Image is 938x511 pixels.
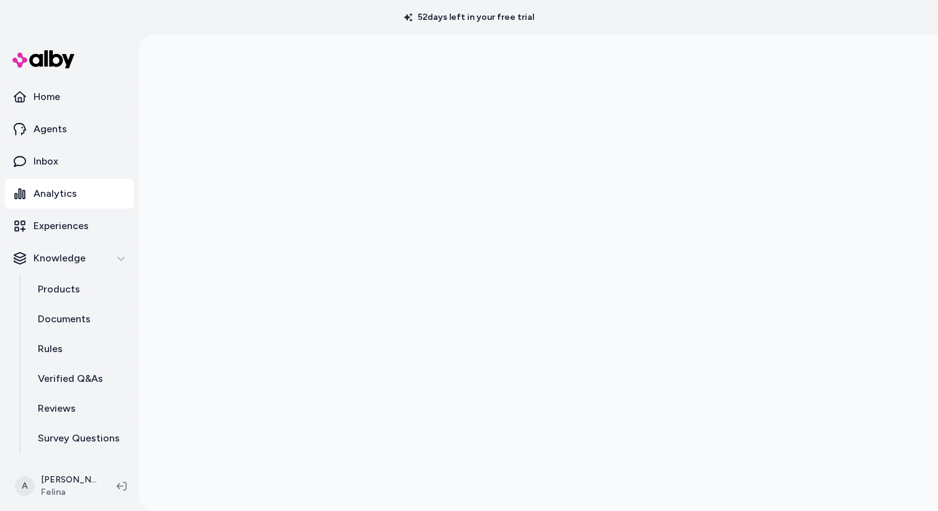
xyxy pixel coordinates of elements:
a: Rules [25,334,134,364]
a: Agents [5,114,134,144]
a: Analytics [5,179,134,209]
p: Inbox [33,154,58,169]
span: A [15,476,35,496]
a: Documents [25,304,134,334]
p: [PERSON_NAME] [41,474,97,486]
a: Verified Q&As [25,364,134,394]
p: Analytics [33,186,77,201]
button: Knowledge [5,243,134,273]
a: Home [5,82,134,112]
img: alby Logo [12,50,74,68]
p: Documents [38,312,91,327]
p: 52 days left in your free trial [396,11,542,24]
p: Verified Q&As [38,371,103,386]
p: Agents [33,122,67,137]
a: Experiences [5,211,134,241]
button: A[PERSON_NAME]Felina [7,466,107,506]
p: Knowledge [33,251,86,266]
a: Products [25,274,134,304]
a: Survey Questions [25,423,134,453]
p: Products [38,282,80,297]
p: Rules [38,341,63,356]
p: Survey Questions [38,431,120,446]
p: Experiences [33,219,89,233]
a: Inbox [5,147,134,176]
a: Reviews [25,394,134,423]
p: Reviews [38,401,76,416]
span: Felina [41,486,97,499]
p: Home [33,89,60,104]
